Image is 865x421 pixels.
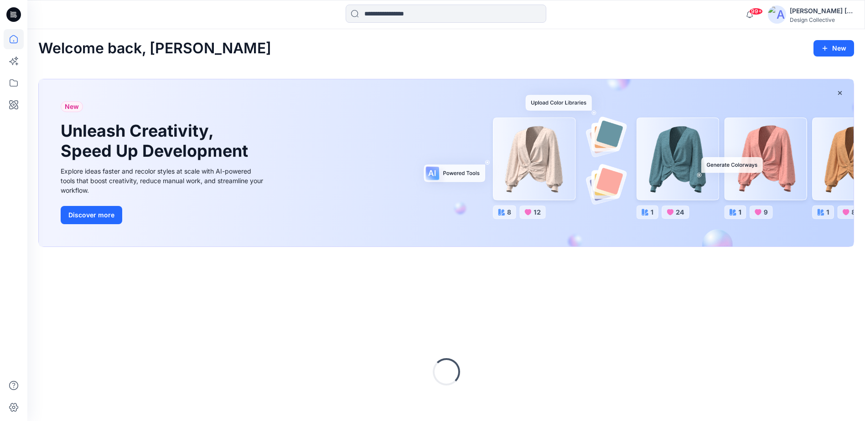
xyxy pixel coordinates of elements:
[65,101,79,112] span: New
[768,5,786,24] img: avatar
[790,16,854,23] div: Design Collective
[61,206,266,224] a: Discover more
[790,5,854,16] div: [PERSON_NAME] [PERSON_NAME]
[61,166,266,195] div: Explore ideas faster and recolor styles at scale with AI-powered tools that boost creativity, red...
[813,40,854,56] button: New
[61,206,122,224] button: Discover more
[61,121,252,160] h1: Unleash Creativity, Speed Up Development
[38,40,271,57] h2: Welcome back, [PERSON_NAME]
[749,8,763,15] span: 99+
